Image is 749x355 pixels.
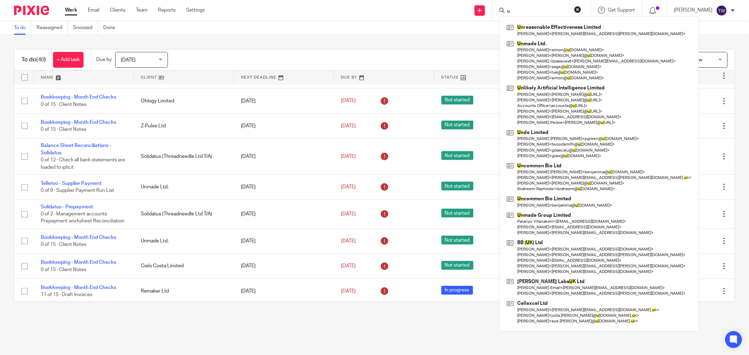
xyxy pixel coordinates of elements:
input: Search [506,8,570,15]
a: To do [14,21,31,35]
span: Not started [441,236,473,245]
a: Work [65,7,77,14]
span: [DATE] [341,289,356,294]
td: Cielo Costa Limited [134,254,234,279]
span: Not started [441,151,473,160]
td: Unmade Ltd. [134,175,234,200]
a: Done [103,21,120,35]
a: Bookkeeping - Month End Checks [41,260,116,265]
a: Bookkeeping - Month End Checks [41,120,116,125]
span: [DATE] [341,263,356,268]
span: [DATE] [341,239,356,243]
td: [DATE] [234,229,334,254]
span: Not started [441,121,473,129]
td: [DATE] [234,254,334,279]
td: Solidatus (Threadneedle Ltd T/A) [134,139,234,175]
span: 0 of 12 · Check all bank statements are loaded to iplicit [41,158,125,170]
span: In progress [441,286,473,295]
span: [DATE] [341,212,356,216]
td: Z-Pulse Ltd [134,113,234,138]
h1: To do [21,56,46,63]
a: Solidatus - Prepayment [41,205,93,209]
td: [DATE] [234,175,334,200]
td: [DATE] [234,139,334,175]
a: Settings [186,7,205,14]
a: Team [136,7,147,14]
td: [DATE] [234,88,334,113]
span: 0 of 9 · Supplier Payment Run List [41,188,114,193]
p: [PERSON_NAME] [674,7,712,14]
span: 0 of 15 · Client Notes [41,242,86,247]
a: Clients [110,7,125,14]
a: Bookkeeping - Month End Checks [41,285,116,290]
td: Remaker Ltd [134,279,234,303]
td: Ohlogy Limited [134,88,234,113]
td: [DATE] [234,200,334,228]
span: Not started [441,182,473,190]
span: 0 of 2 · Management accounts Prepayment worksheet Reconciliation [41,212,124,224]
a: + Add task [53,52,84,68]
a: Telleroo - Supplier Payment [41,181,101,186]
span: [DATE] [121,58,136,62]
a: Reassigned [37,21,68,35]
span: 11 of 15 · Draft Invoices [41,292,92,297]
span: [DATE] [341,123,356,128]
img: svg%3E [716,5,727,16]
td: Unmade Ltd. [134,229,234,254]
span: (40) [36,57,46,62]
td: Solidatus (Threadneedle Ltd T/A) [134,200,234,228]
span: 0 of 15 · Client Notes [41,102,86,107]
span: [DATE] [341,99,356,103]
td: [DATE] [234,279,334,303]
p: Due by [96,56,112,63]
span: 0 of 15 · Client Notes [41,267,86,272]
a: Bookkeeping - Month End Checks [41,95,116,100]
a: Snoozed [73,21,98,35]
a: Reports [158,7,176,14]
span: Get Support [608,8,635,13]
a: Email [88,7,99,14]
span: [DATE] [341,154,356,159]
span: Not started [441,209,473,217]
button: Clear [574,6,581,13]
a: Bookkeeping - Month End Checks [41,235,116,240]
span: 0 of 15 · Client Notes [41,127,86,132]
span: [DATE] [341,185,356,189]
td: [DATE] [234,113,334,138]
span: Not started [441,261,473,270]
span: Not started [441,96,473,105]
img: Pixie [14,6,49,15]
a: Balance Sheet Reconciliations - Solidatus [41,143,111,155]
